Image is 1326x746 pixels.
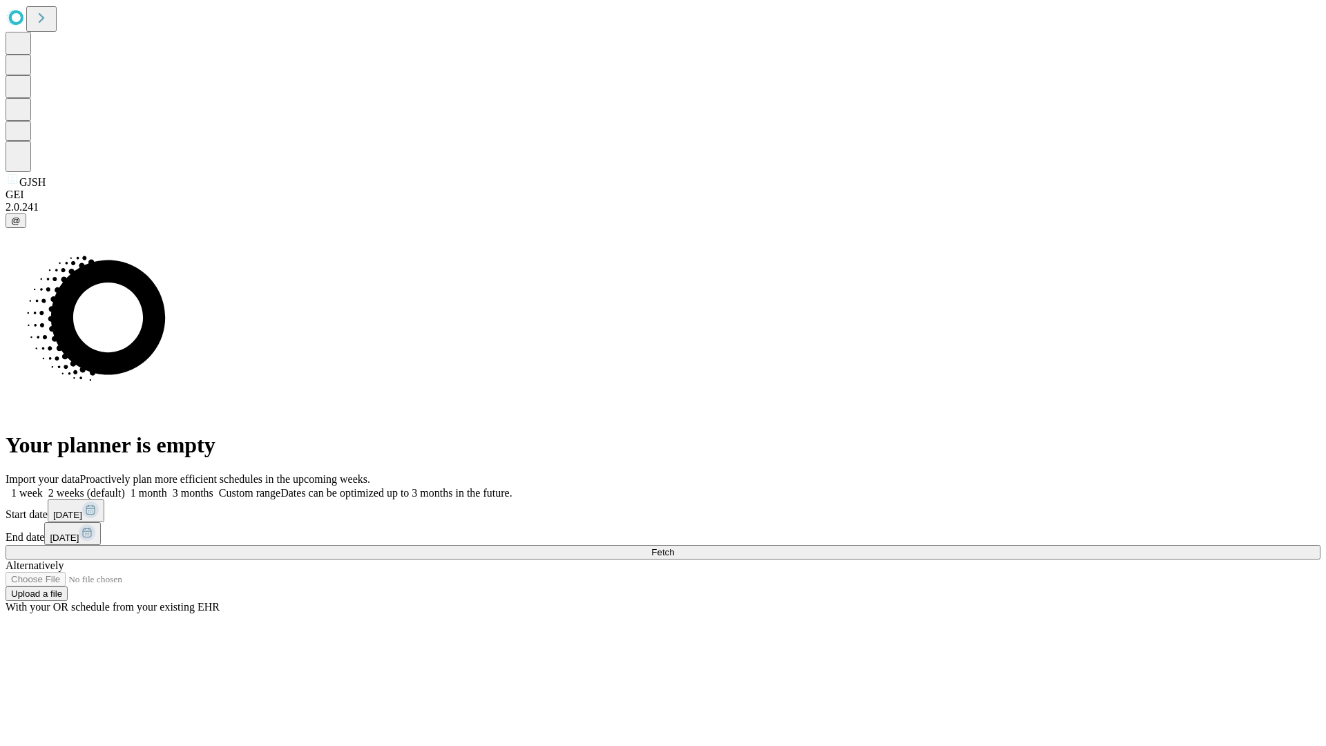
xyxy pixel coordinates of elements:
span: With your OR schedule from your existing EHR [6,601,220,613]
span: Alternatively [6,559,64,571]
button: [DATE] [48,499,104,522]
span: 3 months [173,487,213,499]
button: Upload a file [6,586,68,601]
span: Dates can be optimized up to 3 months in the future. [280,487,512,499]
span: 1 week [11,487,43,499]
span: Import your data [6,473,80,485]
span: GJSH [19,176,46,188]
div: 2.0.241 [6,201,1320,213]
button: @ [6,213,26,228]
div: GEI [6,189,1320,201]
span: 2 weeks (default) [48,487,125,499]
button: Fetch [6,545,1320,559]
div: Start date [6,499,1320,522]
h1: Your planner is empty [6,432,1320,458]
span: [DATE] [50,533,79,543]
span: [DATE] [53,510,82,520]
span: @ [11,216,21,226]
span: Fetch [651,547,674,557]
button: [DATE] [44,522,101,545]
div: End date [6,522,1320,545]
span: 1 month [131,487,167,499]
span: Custom range [219,487,280,499]
span: Proactively plan more efficient schedules in the upcoming weeks. [80,473,370,485]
